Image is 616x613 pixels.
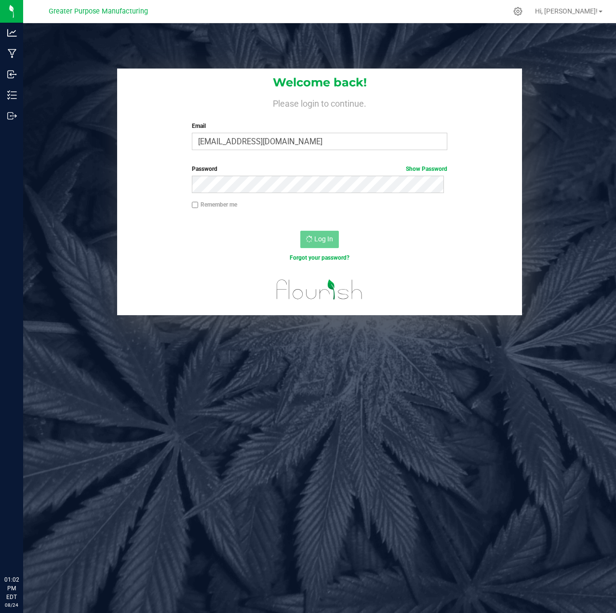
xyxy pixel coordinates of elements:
[290,254,349,261] a: Forgot your password?
[7,70,17,79] inline-svg: Inbound
[7,111,17,121] inline-svg: Outbound
[512,7,524,16] div: Manage settings
[4,601,19,609] p: 08/24
[7,90,17,100] inline-svg: Inventory
[117,97,522,108] h4: Please login to continue.
[314,235,333,243] span: Log In
[192,166,217,172] span: Password
[117,76,522,89] h1: Welcome back!
[192,122,447,130] label: Email
[49,7,148,15] span: Greater Purpose Manufacturing
[269,272,370,307] img: flourish_logo.svg
[7,28,17,38] inline-svg: Analytics
[4,575,19,601] p: 01:02 PM EDT
[192,200,237,209] label: Remember me
[192,202,199,209] input: Remember me
[300,231,339,248] button: Log In
[535,7,598,15] span: Hi, [PERSON_NAME]!
[7,49,17,58] inline-svg: Manufacturing
[406,166,447,172] a: Show Password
